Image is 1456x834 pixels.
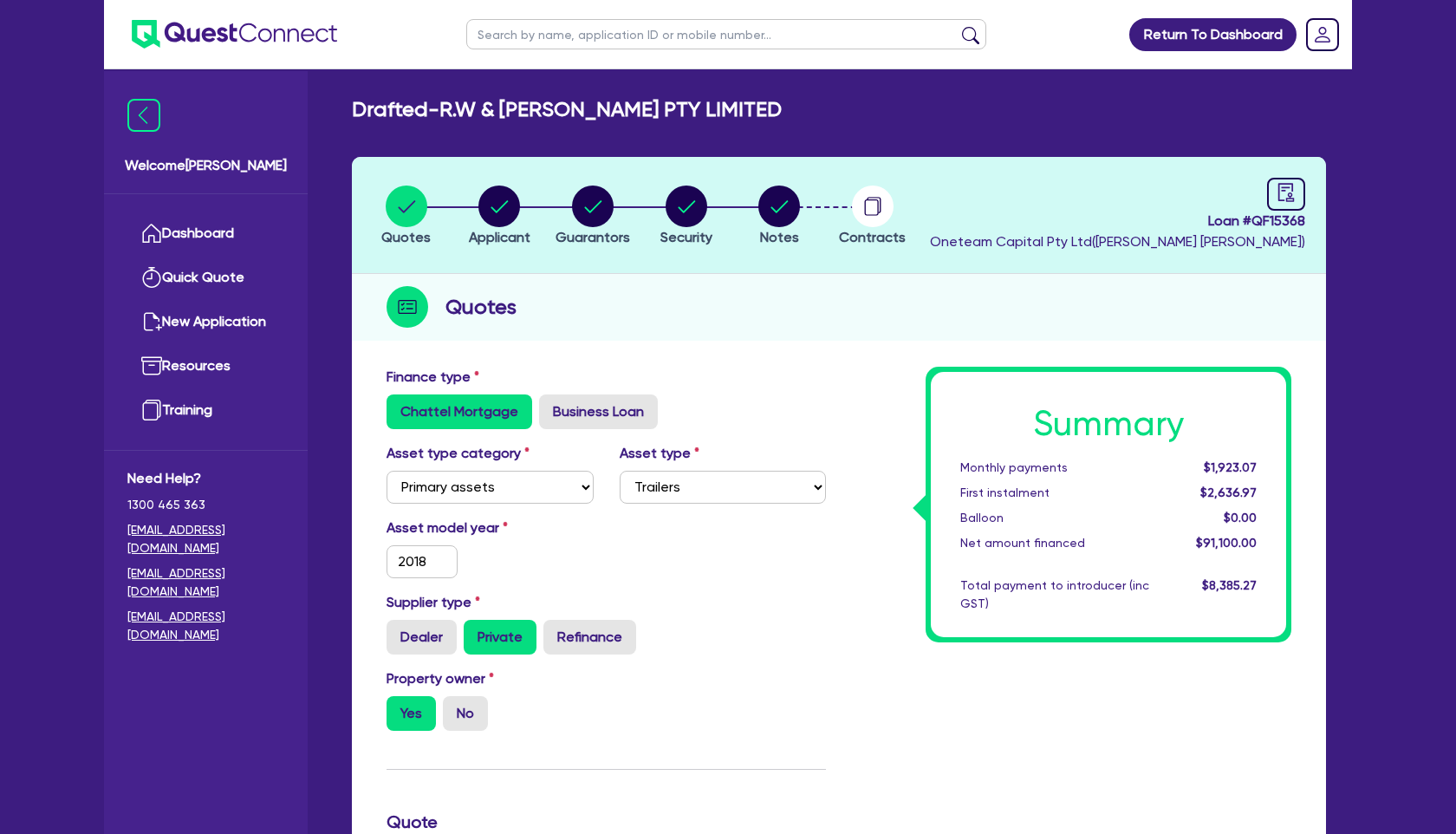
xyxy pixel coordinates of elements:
a: [EMAIL_ADDRESS][DOMAIN_NAME] [127,608,284,644]
span: audit [1277,183,1296,202]
input: Search by name, application ID or mobile number... [466,19,986,49]
img: training [141,400,162,420]
label: Asset type [620,443,699,464]
img: icon-menu-close [127,99,160,132]
label: Private [464,620,536,655]
span: $1,923.07 [1204,460,1257,474]
img: new-application [141,311,162,332]
span: Quotes [381,229,431,245]
button: Quotes [380,185,432,249]
span: $2,636.97 [1200,485,1257,499]
h1: Summary [960,403,1257,445]
button: Notes [757,185,801,249]
span: Notes [760,229,799,245]
label: Asset model year [374,518,607,538]
button: Contracts [838,185,907,249]
label: Supplier type [387,592,480,613]
label: No [443,696,488,731]
a: Return To Dashboard [1129,18,1297,51]
span: $8,385.27 [1202,578,1257,592]
span: Welcome [PERSON_NAME] [125,155,287,176]
div: Net amount financed [947,534,1162,552]
label: Finance type [387,367,479,388]
span: Contracts [839,229,906,245]
a: Resources [127,344,284,388]
a: Dashboard [127,212,284,256]
h2: Drafted - R.W & [PERSON_NAME] PTY LIMITED [352,97,782,122]
div: First instalment [947,484,1162,502]
img: resources [141,355,162,376]
button: Applicant [468,185,531,249]
span: $0.00 [1224,511,1257,525]
div: Balloon [947,509,1162,527]
h2: Quotes [445,291,517,323]
span: Applicant [469,229,530,245]
a: Quick Quote [127,256,284,300]
span: Loan # QF15368 [930,211,1305,231]
label: Dealer [387,620,457,655]
span: 1300 465 363 [127,496,284,514]
label: Asset type category [387,443,530,464]
span: Oneteam Capital Pty Ltd ( [PERSON_NAME] [PERSON_NAME] ) [930,233,1305,250]
a: [EMAIL_ADDRESS][DOMAIN_NAME] [127,521,284,557]
button: Guarantors [555,185,631,249]
div: Total payment to introducer (inc GST) [947,577,1162,613]
h3: Quote [387,811,826,832]
span: Need Help? [127,468,284,489]
label: Yes [387,696,436,731]
span: $91,100.00 [1196,536,1257,550]
div: Monthly payments [947,459,1162,477]
button: Security [660,185,713,249]
a: New Application [127,300,284,344]
img: quest-connect-logo-blue [132,20,337,49]
a: Training [127,388,284,433]
a: [EMAIL_ADDRESS][DOMAIN_NAME] [127,564,284,601]
label: Business Loan [539,394,658,429]
span: Guarantors [556,229,630,245]
img: quick-quote [141,267,162,288]
img: step-icon [387,286,428,328]
label: Property owner [387,668,494,689]
span: Security [660,229,712,245]
a: audit [1267,178,1305,211]
label: Refinance [543,620,636,655]
a: Dropdown toggle [1300,12,1345,57]
label: Chattel Mortgage [387,394,532,429]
